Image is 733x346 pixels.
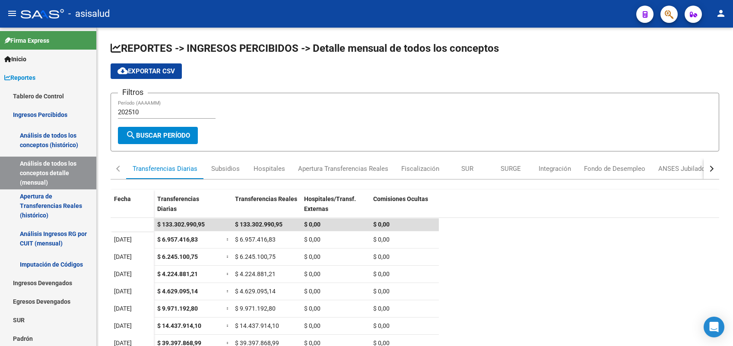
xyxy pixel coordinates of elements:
[373,288,390,295] span: $ 0,00
[118,127,198,144] button: Buscar Período
[133,164,197,173] div: Transferencias Diarias
[114,253,132,260] span: [DATE]
[211,164,240,173] div: Subsidios
[704,317,724,337] div: Open Intercom Messenger
[539,164,571,173] div: Integración
[114,236,132,243] span: [DATE]
[235,253,276,260] span: $ 6.245.100,75
[226,322,230,329] span: =
[7,8,17,19] mat-icon: menu
[304,195,356,212] span: Hospitales/Transf. Externas
[235,221,282,228] span: $ 133.302.990,95
[157,271,198,277] span: $ 4.224.881,21
[235,236,276,243] span: $ 6.957.416,83
[304,221,320,228] span: $ 0,00
[370,190,439,226] datatable-header-cell: Comisiones Ocultas
[461,164,473,173] div: SUR
[373,271,390,277] span: $ 0,00
[114,271,132,277] span: [DATE]
[304,236,320,243] span: $ 0,00
[126,132,190,139] span: Buscar Período
[373,322,390,329] span: $ 0,00
[373,305,390,312] span: $ 0,00
[114,305,132,312] span: [DATE]
[157,305,198,312] span: $ 9.971.192,80
[501,164,521,173] div: SURGE
[235,271,276,277] span: $ 4.224.881,21
[226,236,230,243] span: =
[373,253,390,260] span: $ 0,00
[235,288,276,295] span: $ 4.629.095,14
[298,164,388,173] div: Apertura Transferencias Reales
[118,86,148,98] h3: Filtros
[111,190,154,226] datatable-header-cell: Fecha
[4,73,35,82] span: Reportes
[226,271,230,277] span: =
[235,322,279,329] span: $ 14.437.914,10
[111,42,499,54] span: REPORTES -> INGRESOS PERCIBIDOS -> Detalle mensual de todos los conceptos
[4,54,26,64] span: Inicio
[373,236,390,243] span: $ 0,00
[304,322,320,329] span: $ 0,00
[226,288,230,295] span: =
[154,190,223,226] datatable-header-cell: Transferencias Diarias
[114,195,131,202] span: Fecha
[117,66,128,76] mat-icon: cloud_download
[401,164,439,173] div: Fiscalización
[584,164,645,173] div: Fondo de Desempleo
[373,195,428,202] span: Comisiones Ocultas
[658,164,709,173] div: ANSES Jubilados
[157,195,199,212] span: Transferencias Diarias
[111,63,182,79] button: Exportar CSV
[235,305,276,312] span: $ 9.971.192,80
[716,8,726,19] mat-icon: person
[226,305,230,312] span: =
[157,221,205,228] span: $ 133.302.990,95
[157,253,198,260] span: $ 6.245.100,75
[68,4,110,23] span: - asisalud
[301,190,370,226] datatable-header-cell: Hospitales/Transf. Externas
[304,253,320,260] span: $ 0,00
[157,322,201,329] span: $ 14.437.914,10
[157,236,198,243] span: $ 6.957.416,83
[232,190,301,226] datatable-header-cell: Transferencias Reales
[114,288,132,295] span: [DATE]
[226,253,230,260] span: =
[157,288,198,295] span: $ 4.629.095,14
[4,36,49,45] span: Firma Express
[117,67,175,75] span: Exportar CSV
[304,288,320,295] span: $ 0,00
[126,130,136,140] mat-icon: search
[235,195,297,202] span: Transferencias Reales
[254,164,285,173] div: Hospitales
[304,305,320,312] span: $ 0,00
[304,271,320,277] span: $ 0,00
[114,322,132,329] span: [DATE]
[373,221,390,228] span: $ 0,00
